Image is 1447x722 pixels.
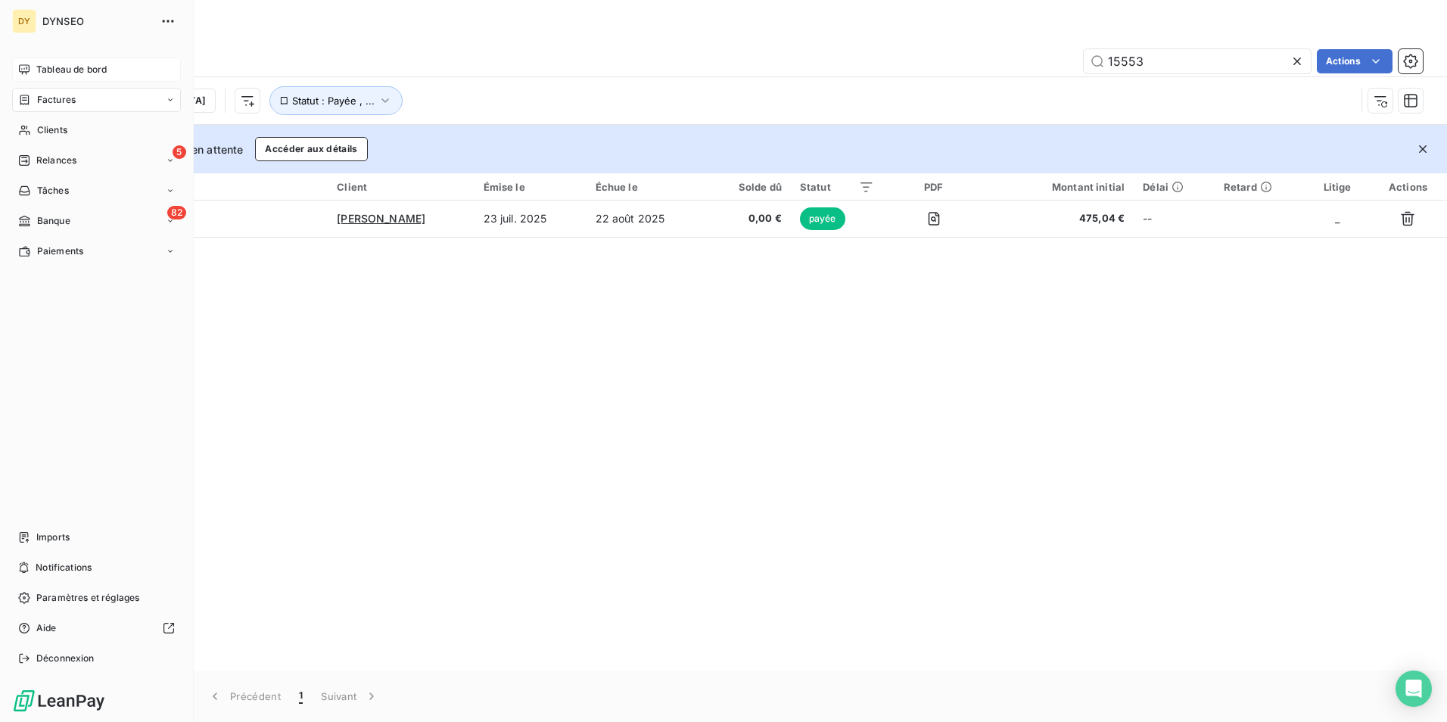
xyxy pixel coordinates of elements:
div: Statut [800,181,874,193]
span: Paiements [37,244,83,258]
td: -- [1134,201,1215,237]
span: _ [1335,212,1340,225]
div: Émise le [484,181,577,193]
span: Clients [37,123,67,137]
div: DY [12,9,36,33]
div: Litige [1315,181,1360,193]
div: Actions [1378,181,1438,193]
button: Accéder aux détails [255,137,367,161]
span: Notifications [36,561,92,574]
img: Logo LeanPay [12,689,106,713]
div: Échue le [596,181,698,193]
button: Suivant [312,680,388,712]
span: 475,04 € [993,211,1125,226]
span: DYNSEO [42,15,151,27]
a: Aide [12,616,181,640]
input: Rechercher [1084,49,1311,73]
div: PDF [892,181,976,193]
span: Aide [36,621,57,635]
button: Actions [1317,49,1393,73]
span: Factures [37,93,76,107]
span: 82 [167,206,186,219]
button: Statut : Payée , ... [269,86,403,115]
span: 5 [173,145,186,159]
span: Relances [36,154,76,167]
td: 22 août 2025 [587,201,707,237]
span: Statut : Payée , ... [292,95,375,107]
span: Imports [36,531,70,544]
button: 1 [290,680,312,712]
span: Tâches [37,184,69,198]
span: Banque [37,214,70,228]
div: Retard [1224,181,1297,193]
span: [PERSON_NAME] [337,212,425,225]
div: Montant initial [993,181,1125,193]
span: 1 [299,689,303,704]
div: Client [337,181,465,193]
div: Délai [1143,181,1206,193]
span: Déconnexion [36,652,95,665]
div: Solde dû [715,181,781,193]
button: Précédent [198,680,290,712]
span: 0,00 € [715,211,781,226]
td: 23 juil. 2025 [475,201,587,237]
span: Paramètres et réglages [36,591,139,605]
span: payée [800,207,845,230]
span: Tableau de bord [36,63,107,76]
div: Open Intercom Messenger [1396,671,1432,707]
